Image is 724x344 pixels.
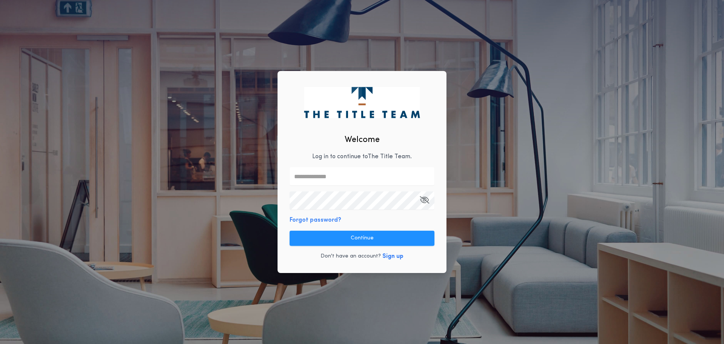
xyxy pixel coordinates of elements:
[321,253,381,260] p: Don't have an account?
[345,134,380,146] h2: Welcome
[304,87,420,118] img: logo
[312,152,412,161] p: Log in to continue to The Title Team .
[382,252,403,261] button: Sign up
[290,231,434,246] button: Continue
[290,216,341,225] button: Forgot password?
